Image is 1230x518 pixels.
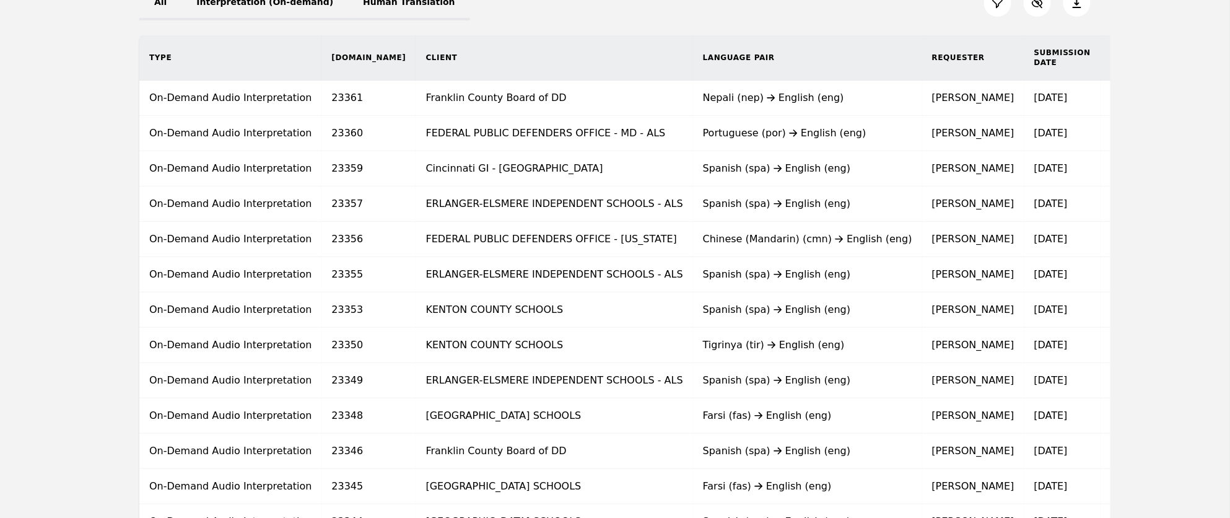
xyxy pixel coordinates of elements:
[139,398,322,434] td: On-Demand Audio Interpretation
[322,35,416,81] th: [DOMAIN_NAME]
[416,81,693,116] td: Franklin County Board of DD
[1101,151,1158,187] td: $7.61
[922,81,1024,116] td: [PERSON_NAME]
[416,116,693,151] td: FEDERAL PUBLIC DEFENDERS OFFICE - MD - ALS
[1034,374,1068,386] time: [DATE]
[1034,92,1068,103] time: [DATE]
[416,398,693,434] td: [GEOGRAPHIC_DATA] SCHOOLS
[139,116,322,151] td: On-Demand Audio Interpretation
[703,196,912,211] div: Spanish (spa) English (eng)
[703,444,912,459] div: Spanish (spa) English (eng)
[322,434,416,469] td: 23346
[1101,434,1158,469] td: $8.65
[922,151,1024,187] td: [PERSON_NAME]
[139,434,322,469] td: On-Demand Audio Interpretation
[922,257,1024,292] td: [PERSON_NAME]
[1101,257,1158,292] td: $0.03
[322,257,416,292] td: 23355
[1034,304,1068,315] time: [DATE]
[322,469,416,504] td: 23345
[416,35,693,81] th: Client
[922,434,1024,469] td: [PERSON_NAME]
[1101,35,1158,81] th: Vendor Cost
[139,222,322,257] td: On-Demand Audio Interpretation
[703,338,912,353] div: Tigrinya (tir) English (eng)
[1101,116,1158,151] td: $1.56
[139,363,322,398] td: On-Demand Audio Interpretation
[922,35,1024,81] th: Requester
[1101,398,1158,434] td: $0.00
[703,232,912,247] div: Chinese (Mandarin) (cmn) English (eng)
[1034,233,1068,245] time: [DATE]
[139,35,322,81] th: Type
[322,363,416,398] td: 23349
[416,187,693,222] td: ERLANGER-ELSMERE INDEPENDENT SCHOOLS - ALS
[322,187,416,222] td: 23357
[1101,328,1158,363] td: $4.28
[703,302,912,317] div: Spanish (spa) English (eng)
[322,151,416,187] td: 23359
[1034,339,1068,351] time: [DATE]
[139,187,322,222] td: On-Demand Audio Interpretation
[322,398,416,434] td: 23348
[139,151,322,187] td: On-Demand Audio Interpretation
[416,257,693,292] td: ERLANGER-ELSMERE INDEPENDENT SCHOOLS - ALS
[416,363,693,398] td: ERLANGER-ELSMERE INDEPENDENT SCHOOLS - ALS
[693,35,922,81] th: Language Pair
[139,469,322,504] td: On-Demand Audio Interpretation
[703,267,912,282] div: Spanish (spa) English (eng)
[416,434,693,469] td: Franklin County Board of DD
[922,363,1024,398] td: [PERSON_NAME]
[1101,469,1158,504] td: $0.00
[322,328,416,363] td: 23350
[1034,268,1068,280] time: [DATE]
[1101,222,1158,257] td: $0.00
[703,161,912,176] div: Spanish (spa) English (eng)
[703,373,912,388] div: Spanish (spa) English (eng)
[322,116,416,151] td: 23360
[922,292,1024,328] td: [PERSON_NAME]
[1101,363,1158,398] td: $2.50
[1034,480,1068,492] time: [DATE]
[922,187,1024,222] td: [PERSON_NAME]
[1034,410,1068,421] time: [DATE]
[703,90,912,105] div: Nepali (nep) English (eng)
[416,292,693,328] td: KENTON COUNTY SCHOOLS
[416,222,693,257] td: FEDERAL PUBLIC DEFENDERS OFFICE - [US_STATE]
[139,257,322,292] td: On-Demand Audio Interpretation
[1034,198,1068,209] time: [DATE]
[139,292,322,328] td: On-Demand Audio Interpretation
[1024,35,1101,81] th: Submission Date
[703,408,912,423] div: Farsi (fas) English (eng)
[922,469,1024,504] td: [PERSON_NAME]
[1101,292,1158,328] td: $3.74
[322,81,416,116] td: 23361
[416,328,693,363] td: KENTON COUNTY SCHOOLS
[416,469,693,504] td: [GEOGRAPHIC_DATA] SCHOOLS
[922,398,1024,434] td: [PERSON_NAME]
[1034,445,1068,457] time: [DATE]
[1101,81,1158,116] td: $0.00
[922,328,1024,363] td: [PERSON_NAME]
[922,222,1024,257] td: [PERSON_NAME]
[139,81,322,116] td: On-Demand Audio Interpretation
[416,151,693,187] td: Cincinnati GI - [GEOGRAPHIC_DATA]
[703,479,912,494] div: Farsi (fas) English (eng)
[1034,162,1068,174] time: [DATE]
[322,292,416,328] td: 23353
[139,328,322,363] td: On-Demand Audio Interpretation
[703,126,912,141] div: Portuguese (por) English (eng)
[922,116,1024,151] td: [PERSON_NAME]
[1034,127,1068,139] time: [DATE]
[1101,187,1158,222] td: $2.27
[322,222,416,257] td: 23356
